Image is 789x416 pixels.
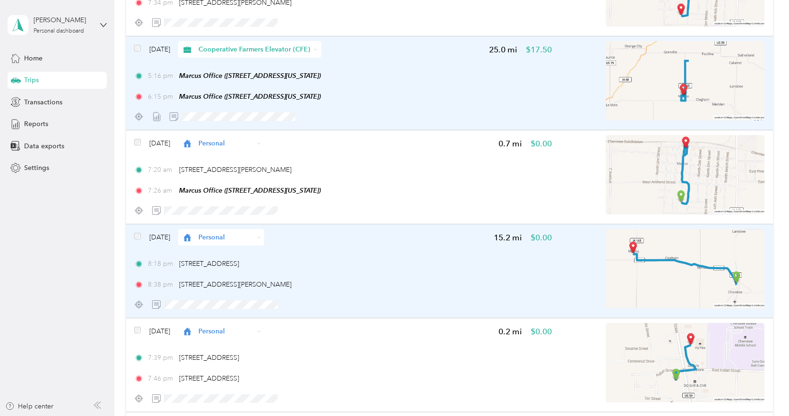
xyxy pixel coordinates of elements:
span: [STREET_ADDRESS][PERSON_NAME] [179,280,292,289]
span: Data exports [24,141,64,151]
span: Cooperative Farmers Elevator (CFE) [198,44,310,54]
span: Home [24,53,43,63]
span: 15.2 mi [494,232,522,244]
span: Personal [198,326,254,336]
span: Marcus Office ([STREET_ADDRESS][US_STATE]) [179,187,321,194]
span: Transactions [24,97,62,107]
span: Trips [24,75,39,85]
img: minimap [606,229,764,308]
span: [DATE] [149,44,170,54]
span: 7:39 pm [148,353,175,363]
span: 5:16 pm [148,71,175,81]
iframe: Everlance-gr Chat Button Frame [736,363,789,416]
div: [PERSON_NAME] [34,15,93,25]
span: Reports [24,119,48,129]
span: $17.50 [526,44,552,56]
span: [STREET_ADDRESS] [179,374,239,382]
span: 0.2 mi [498,326,522,338]
span: Marcus Office ([STREET_ADDRESS][US_STATE]) [179,72,321,79]
span: 7:26 am [148,186,175,195]
span: [STREET_ADDRESS][PERSON_NAME] [179,166,292,174]
span: $0.00 [531,232,552,244]
span: 6:15 pm [148,92,175,102]
span: 0.7 mi [498,138,522,150]
span: $0.00 [531,138,552,150]
span: 7:46 pm [148,374,175,383]
img: minimap [606,135,764,214]
span: 25.0 mi [489,44,517,56]
span: 7:20 am [148,165,175,175]
span: [DATE] [149,232,170,242]
span: [DATE] [149,326,170,336]
div: Personal dashboard [34,28,84,34]
span: Personal [198,138,254,148]
button: Help center [5,401,53,411]
span: 8:18 pm [148,259,175,269]
span: 8:38 pm [148,280,175,289]
span: [DATE] [149,138,170,148]
img: minimap [606,41,764,120]
span: Personal [198,232,254,242]
span: $0.00 [531,326,552,338]
span: Settings [24,163,49,173]
img: minimap [606,323,764,402]
span: [STREET_ADDRESS] [179,260,239,268]
span: [STREET_ADDRESS] [179,354,239,362]
span: Marcus Office ([STREET_ADDRESS][US_STATE]) [179,93,321,100]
